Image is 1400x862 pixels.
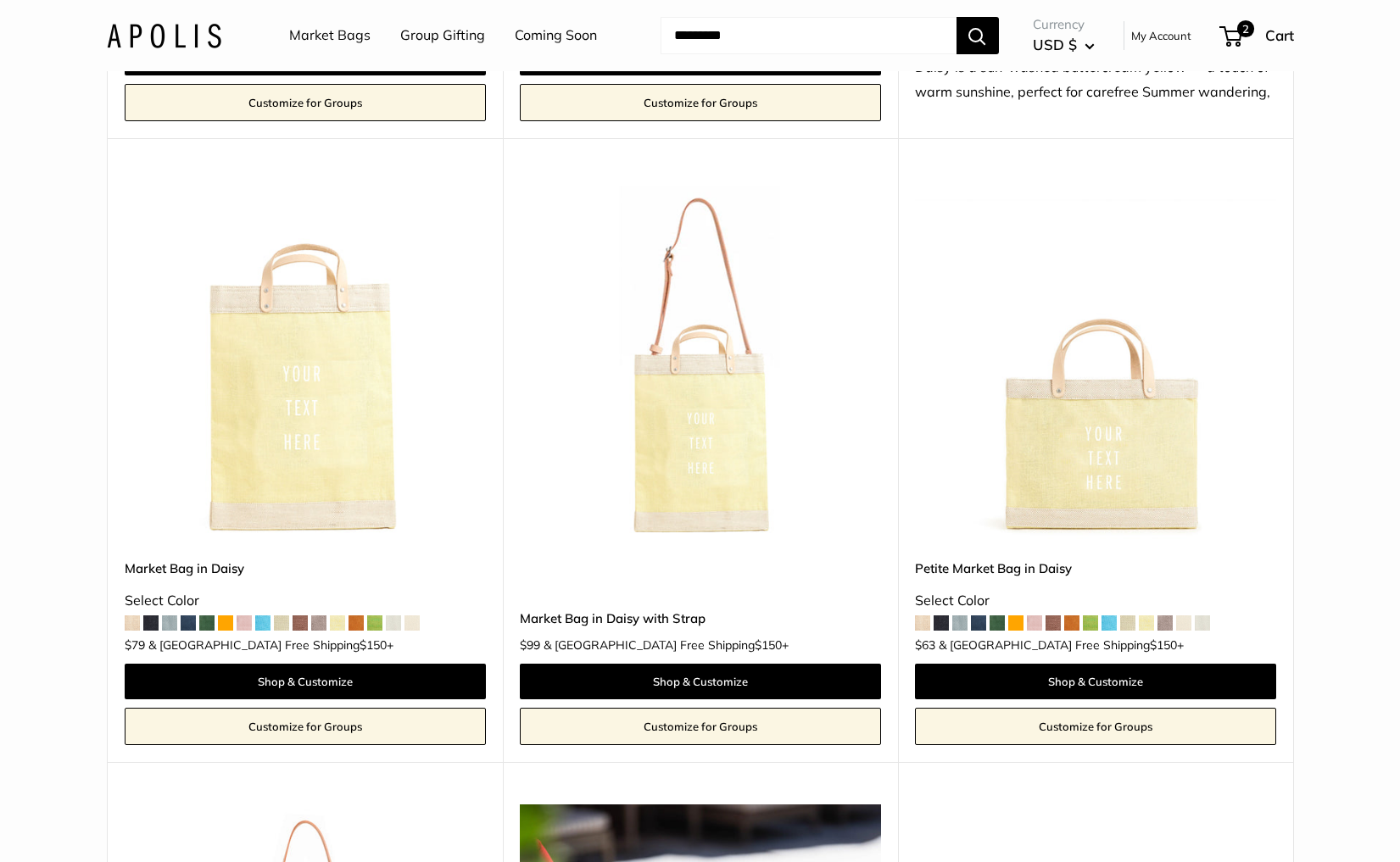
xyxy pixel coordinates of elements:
a: 2 Cart [1221,22,1294,49]
button: Search [957,17,999,54]
img: Apolis [107,23,221,47]
span: $99 [520,637,540,653]
img: Market Bag in Daisy with Strap [520,181,881,542]
a: Coming Soon [515,23,597,48]
img: Petite Market Bag in Daisy [915,181,1276,542]
input: Search... [661,17,957,54]
span: & [GEOGRAPHIC_DATA] Free Shipping + [544,639,789,651]
span: $150 [1150,637,1177,653]
a: My Account [1131,25,1191,46]
span: & [GEOGRAPHIC_DATA] Free Shipping + [148,639,393,651]
a: Market Bags [289,23,371,48]
div: Select Color [915,588,1276,614]
a: Customize for Groups [520,708,881,745]
a: Market Bag in Daisy with Strapdescription_The Original Market Bag in Daisy [520,181,881,542]
span: USD $ [1033,36,1077,53]
iframe: Sign Up via Text for Offers [14,798,181,848]
span: 2 [1236,20,1253,37]
a: Customize for Groups [125,84,486,121]
a: Customize for Groups [915,708,1276,745]
span: Cart [1265,26,1294,44]
span: Currency [1033,13,1095,36]
a: Group Gifting [400,23,485,48]
a: Shop & Customize [520,664,881,699]
a: Petite Market Bag in DaisyPetite Market Bag in Daisy [915,181,1276,542]
a: Shop & Customize [915,664,1276,699]
span: $63 [915,637,935,653]
a: Market Bag in Daisy with Strap [520,609,881,628]
span: $150 [755,637,782,653]
img: Market Bag in Daisy [125,181,486,542]
span: & [GEOGRAPHIC_DATA] Free Shipping + [939,639,1184,651]
a: Market Bag in Daisy [125,559,486,578]
div: Daisy is a sun-washed buttercream yellow — a touch of warm sunshine, perfect for carefree Summer ... [915,55,1276,106]
div: Select Color [125,588,486,614]
a: Market Bag in Daisydescription_The Original Market Bag in Daisy [125,181,486,542]
span: $150 [360,637,387,653]
a: Customize for Groups [520,84,881,121]
a: Customize for Groups [125,708,486,745]
a: Petite Market Bag in Daisy [915,559,1276,578]
span: $79 [125,637,145,653]
button: USD $ [1033,31,1095,58]
a: Shop & Customize [125,664,486,699]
